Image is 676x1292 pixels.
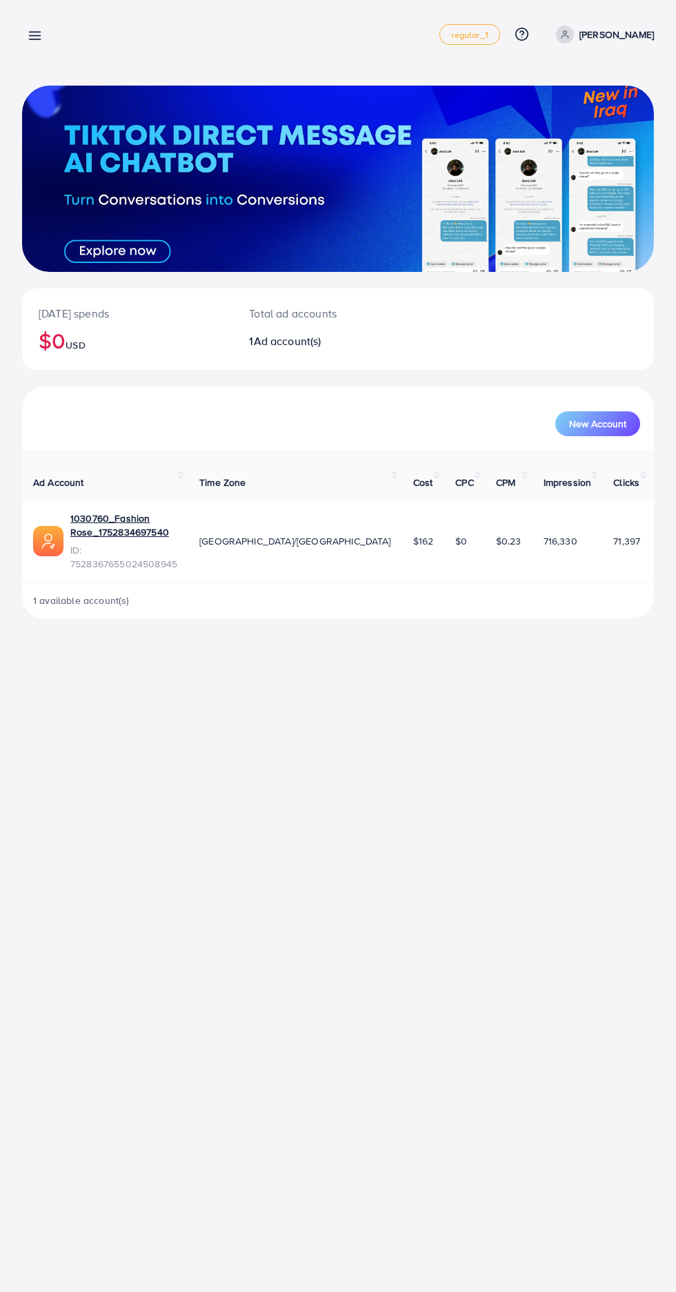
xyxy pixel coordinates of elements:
[249,305,374,322] p: Total ad accounts
[254,333,321,349] span: Ad account(s)
[455,534,467,548] span: $0
[455,476,473,489] span: CPC
[39,305,216,322] p: [DATE] spends
[70,511,177,540] a: 1030760_Fashion Rose_1752834697540
[555,411,640,436] button: New Account
[33,476,84,489] span: Ad Account
[496,534,521,548] span: $0.23
[613,476,639,489] span: Clicks
[413,476,433,489] span: Cost
[496,476,515,489] span: CPM
[199,534,391,548] span: [GEOGRAPHIC_DATA]/[GEOGRAPHIC_DATA]
[613,534,640,548] span: 71,397
[451,30,488,39] span: regular_1
[579,26,654,43] p: [PERSON_NAME]
[249,335,374,348] h2: 1
[544,476,592,489] span: Impression
[199,476,246,489] span: Time Zone
[33,594,130,607] span: 1 available account(s)
[66,338,85,352] span: USD
[39,327,216,353] h2: $0
[70,543,177,571] span: ID: 7528367655024508945
[569,419,626,429] span: New Account
[544,534,577,548] span: 716,330
[550,26,654,43] a: [PERSON_NAME]
[439,24,499,45] a: regular_1
[33,526,63,556] img: ic-ads-acc.e4c84228.svg
[617,1230,666,1282] iframe: Chat
[413,534,434,548] span: $162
